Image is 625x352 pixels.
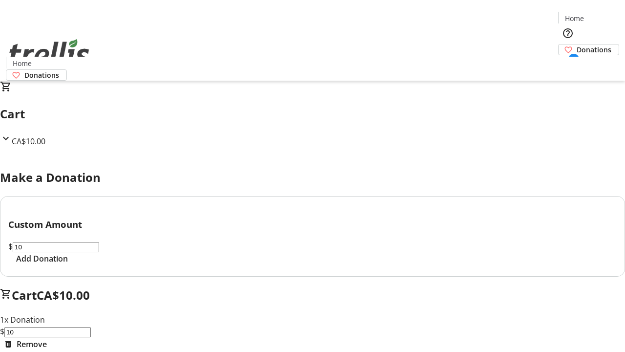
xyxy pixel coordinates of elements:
a: Home [6,58,38,68]
a: Donations [6,69,67,81]
input: Donation Amount [13,242,99,252]
span: CA$10.00 [12,136,45,147]
span: Remove [17,338,47,350]
span: CA$10.00 [37,287,90,303]
a: Donations [558,44,619,55]
button: Cart [558,55,578,75]
h3: Custom Amount [8,218,617,231]
span: Donations [24,70,59,80]
span: $ [8,241,13,252]
span: Add Donation [16,253,68,264]
button: Add Donation [8,253,76,264]
span: Donations [577,44,611,55]
span: Home [13,58,32,68]
button: Help [558,23,578,43]
span: Home [565,13,584,23]
img: Orient E2E Organization ypzdLv4NS1's Logo [6,28,93,77]
input: Donation Amount [4,327,91,337]
a: Home [559,13,590,23]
